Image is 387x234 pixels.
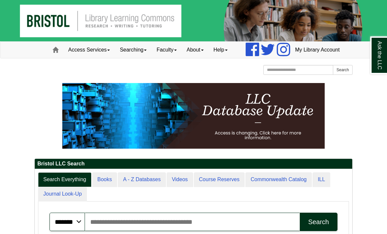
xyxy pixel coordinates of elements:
a: About [182,42,209,58]
a: ILL [313,172,330,187]
a: Help [209,42,233,58]
a: Faculty [152,42,182,58]
a: My Library Account [290,42,345,58]
div: Search [308,218,329,226]
a: Course Reserves [194,172,245,187]
a: Journal Look-Up [38,187,87,202]
a: Access Services [63,42,115,58]
a: Searching [115,42,152,58]
a: Videos [167,172,193,187]
a: A - Z Databases [118,172,166,187]
a: Books [92,172,117,187]
img: HTML tutorial [62,83,325,149]
a: Commonwealth Catalog [245,172,312,187]
a: Search Everything [38,172,92,187]
button: Search [300,213,337,231]
button: Search [333,65,353,75]
h2: Bristol LLC Search [35,159,352,169]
